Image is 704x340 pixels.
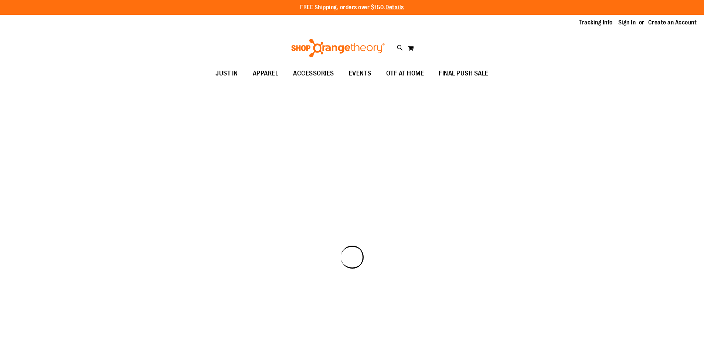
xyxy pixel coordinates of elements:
[341,65,379,82] a: EVENTS
[286,65,341,82] a: ACCESSORIES
[300,3,404,12] p: FREE Shipping, orders over $150.
[431,65,496,82] a: FINAL PUSH SALE
[379,65,432,82] a: OTF AT HOME
[385,4,404,11] a: Details
[253,65,279,82] span: APPAREL
[618,18,636,27] a: Sign In
[349,65,371,82] span: EVENTS
[579,18,613,27] a: Tracking Info
[648,18,697,27] a: Create an Account
[208,65,245,82] a: JUST IN
[290,39,386,57] img: Shop Orangetheory
[293,65,334,82] span: ACCESSORIES
[245,65,286,82] a: APPAREL
[215,65,238,82] span: JUST IN
[386,65,424,82] span: OTF AT HOME
[439,65,489,82] span: FINAL PUSH SALE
